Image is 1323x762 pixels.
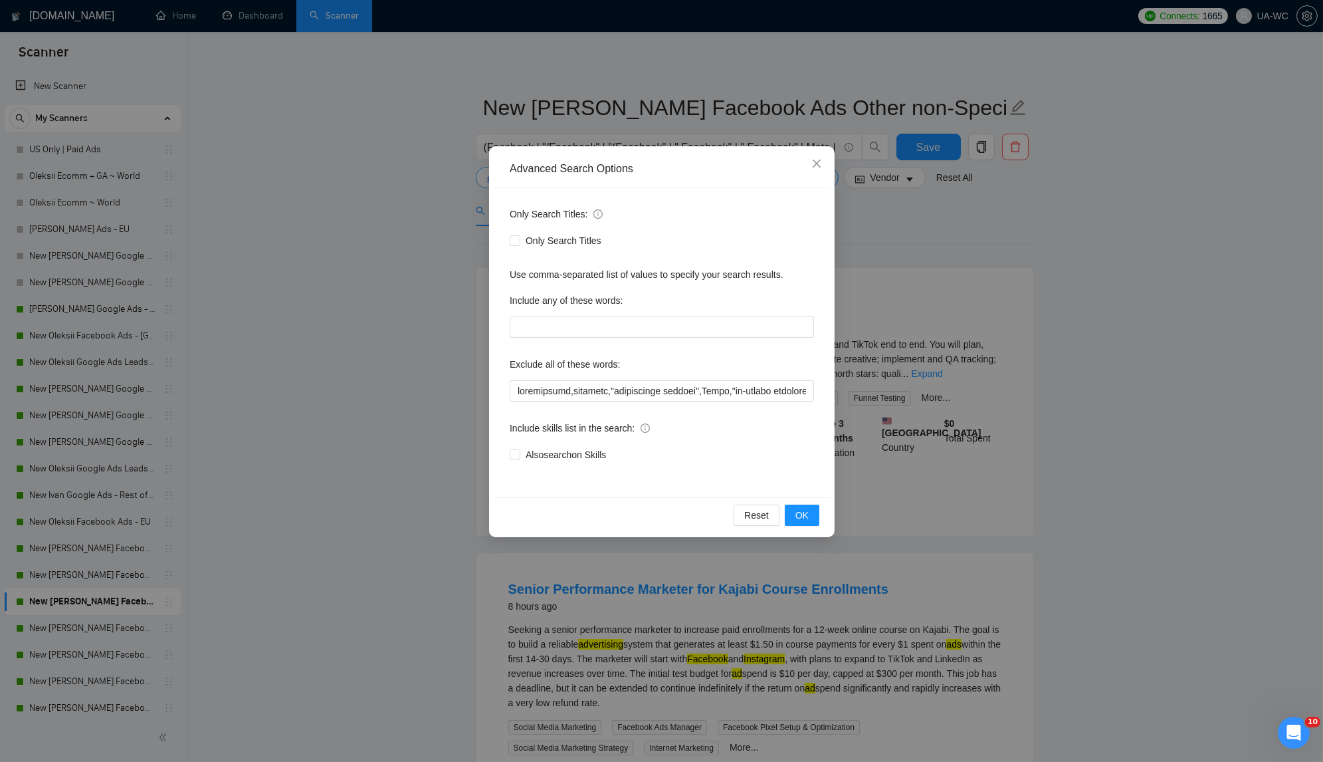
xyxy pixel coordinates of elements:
[510,267,814,282] div: Use comma-separated list of values to specify your search results.
[510,354,621,375] label: Exclude all of these words:
[520,233,607,248] span: Only Search Titles
[744,508,769,523] span: Reset
[641,424,650,433] span: info-circle
[1305,717,1320,727] span: 10
[510,421,650,436] span: Include skills list in the search:
[795,508,808,523] span: OK
[734,505,779,526] button: Reset
[784,505,819,526] button: OK
[510,290,623,311] label: Include any of these words:
[510,207,603,221] span: Only Search Titles:
[520,447,611,462] span: Also search on Skills
[593,209,603,219] span: info-circle
[811,158,822,169] span: close
[1278,717,1310,749] iframe: Intercom live chat
[799,146,835,182] button: Close
[510,162,814,176] div: Advanced Search Options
